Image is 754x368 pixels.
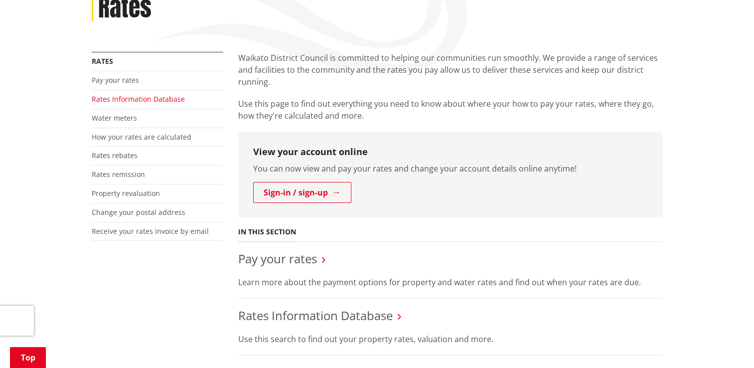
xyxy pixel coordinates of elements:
[238,333,663,345] p: Use this search to find out your property rates, valuation and more.
[92,132,191,142] a: How your rates are calculated
[92,226,209,236] a: Receive your rates invoice by email
[92,170,145,179] a: Rates remission
[92,75,139,85] a: Pay your rates
[10,347,46,368] a: Top
[253,163,648,175] p: You can now view and pay your rates and change your account details online anytime!
[92,207,185,217] a: Change your postal address
[238,98,663,122] p: Use this page to find out everything you need to know about where your how to pay your rates, whe...
[253,182,351,203] a: Sign-in / sign-up
[238,307,393,324] a: Rates Information Database
[92,188,160,198] a: Property revaluation
[238,52,663,88] p: Waikato District Council is committed to helping our communities run smoothly. We provide a range...
[238,250,317,267] a: Pay your rates
[238,228,296,236] h5: In this section
[92,113,137,123] a: Water meters
[92,151,138,160] a: Rates rebates
[92,56,113,66] a: Rates
[708,326,744,362] iframe: Messenger Launcher
[253,147,648,158] h3: View your account online
[92,94,185,104] a: Rates Information Database
[238,276,663,288] p: Learn more about the payment options for property and water rates and find out when your rates ar...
